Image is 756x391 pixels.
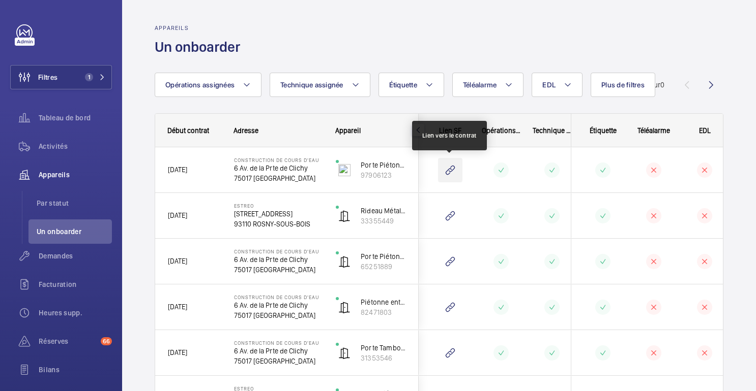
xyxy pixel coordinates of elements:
[155,73,261,97] button: Opérations assignées
[39,252,73,260] font: Demandes
[338,347,351,359] img: automatic_door.svg
[234,164,308,172] font: 6 Av. de la Prte de Clichy
[234,210,293,218] font: [STREET_ADDRESS]
[660,81,664,89] font: 0
[338,164,351,176] img: telescopic_pedestrian_door.svg
[338,255,351,268] img: automatic_door.svg
[168,303,187,311] font: [DATE]
[234,311,315,319] font: 75017 [GEOGRAPHIC_DATA]
[361,207,448,215] font: Rideau Métallique Livraison
[422,132,477,139] font: Lien vers le contrat
[361,161,408,169] font: Porte Piétonne
[361,217,394,225] font: 33355449
[38,73,57,81] font: Filtres
[168,211,187,219] font: [DATE]
[103,338,110,345] font: 66
[168,166,187,174] font: [DATE]
[650,81,660,89] font: sur
[361,263,392,271] font: 65251889
[234,203,254,209] font: ESTREO
[155,38,240,55] font: Un onboarder
[270,73,370,97] button: Technique assignée
[361,298,463,306] font: Piétonne entrée Stream Building
[533,126,594,135] font: Technique assignée
[234,301,308,309] font: 6 Av. de la Prte de Clichy
[280,81,343,89] font: Technique assignée
[590,126,617,135] font: Étiquette
[361,354,392,362] font: 31353546
[699,126,711,135] font: EDL
[88,74,91,81] font: 1
[155,24,189,31] font: Appareils
[335,126,361,135] font: Appareil
[361,344,408,352] font: Porte Tambour
[234,220,310,228] font: 93110 ROSNY-SOUS-BOIS
[234,294,319,300] font: CONSTRUCTION DE COURS D'EAU
[234,248,319,254] font: CONSTRUCTION DE COURS D'EAU
[463,81,497,89] font: Téléalarme
[601,81,645,89] font: Plus de filtres
[167,126,209,135] font: Début contrat
[542,81,556,89] font: EDL
[389,81,417,89] font: Étiquette
[234,157,319,163] font: CONSTRUCTION DE COURS D'EAU
[379,73,444,97] button: Étiquette
[338,210,351,222] img: automatic_door.svg
[361,308,392,316] font: 82471803
[37,199,69,207] font: Par statut
[39,171,70,179] font: Appareils
[532,73,583,97] button: EDL
[591,73,655,97] button: Plus de filtres
[10,65,112,89] button: Filtres1
[39,309,82,317] font: Heures supp.
[39,366,60,374] font: Bilans
[452,73,524,97] button: Téléalarme
[39,142,68,150] font: Activités
[39,114,91,122] font: Tableau de bord
[338,301,351,313] img: automatic_door.svg
[168,257,187,265] font: [DATE]
[234,255,308,264] font: 6 Av. de la Prte de Clichy
[482,126,549,135] font: Opérations assignées
[234,266,315,274] font: 75017 [GEOGRAPHIC_DATA]
[361,252,408,260] font: Porte Piétonne
[234,347,308,355] font: 6 Av. de la Prte de Clichy
[234,357,315,365] font: 75017 [GEOGRAPHIC_DATA]
[234,126,258,135] font: Adresse
[637,126,670,135] font: Téléalarme
[234,174,315,182] font: 75017 [GEOGRAPHIC_DATA]
[168,348,187,356] font: [DATE]
[234,340,319,346] font: CONSTRUCTION DE COURS D'EAU
[39,280,77,288] font: Facturation
[361,171,392,179] font: 97906123
[165,81,235,89] font: Opérations assignées
[37,227,81,236] font: Un onboarder
[39,337,69,345] font: Réserves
